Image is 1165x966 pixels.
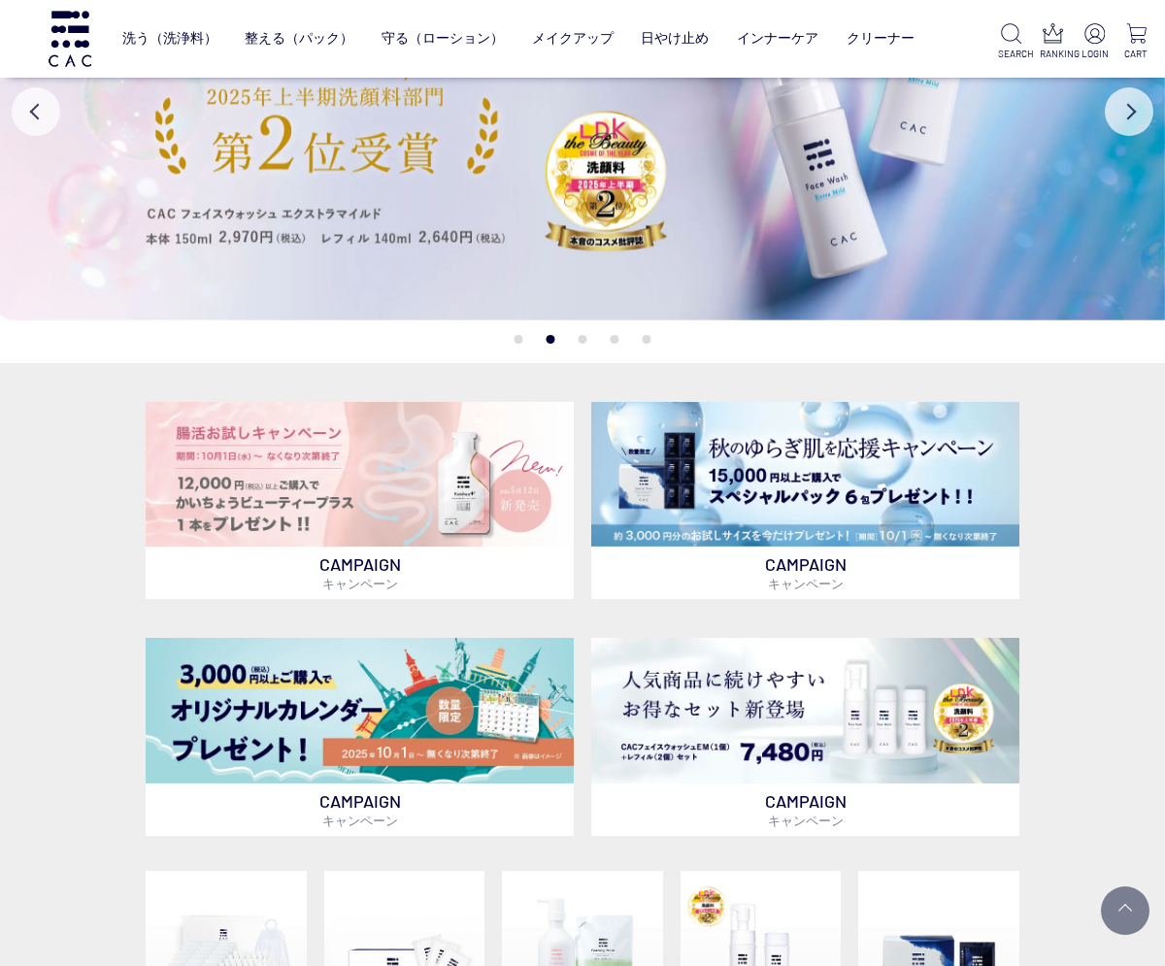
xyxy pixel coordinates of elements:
[547,335,555,344] button: 2 of 5
[1123,23,1149,61] a: CART
[768,813,844,828] span: キャンペーン
[46,11,94,66] img: logo
[382,16,504,61] a: 守る（ローション）
[146,547,574,599] p: CAMPAIGN
[146,402,574,600] a: 腸活お試しキャンペーン 腸活お試しキャンペーン CAMPAIGNキャンペーン
[1082,47,1108,61] p: LOGIN
[146,638,574,783] img: カレンダープレゼント
[847,16,915,61] a: クリーナー
[122,16,217,61] a: 洗う（洗浄料）
[591,402,1019,600] a: スペシャルパックお試しプレゼント スペシャルパックお試しプレゼント CAMPAIGNキャンペーン
[12,87,60,136] button: Previous
[611,335,619,344] button: 4 of 5
[591,783,1019,836] p: CAMPAIGN
[322,813,398,828] span: キャンペーン
[532,16,614,61] a: メイクアップ
[515,335,523,344] button: 1 of 5
[643,335,651,344] button: 5 of 5
[998,47,1024,61] p: SEARCH
[641,16,709,61] a: 日やけ止め
[737,16,818,61] a: インナーケア
[579,335,587,344] button: 3 of 5
[146,783,574,836] p: CAMPAIGN
[591,638,1019,836] a: フェイスウォッシュ＋レフィル2個セット フェイスウォッシュ＋レフィル2個セット CAMPAIGNキャンペーン
[146,638,574,836] a: カレンダープレゼント カレンダープレゼント CAMPAIGNキャンペーン
[768,576,844,591] span: キャンペーン
[1082,23,1108,61] a: LOGIN
[1105,87,1153,136] button: Next
[591,547,1019,599] p: CAMPAIGN
[998,23,1024,61] a: SEARCH
[322,576,398,591] span: キャンペーン
[1040,23,1066,61] a: RANKING
[1040,47,1066,61] p: RANKING
[245,16,353,61] a: 整える（パック）
[591,638,1019,783] img: フェイスウォッシュ＋レフィル2個セット
[146,402,574,548] img: 腸活お試しキャンペーン
[1123,47,1149,61] p: CART
[591,402,1019,548] img: スペシャルパックお試しプレゼント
